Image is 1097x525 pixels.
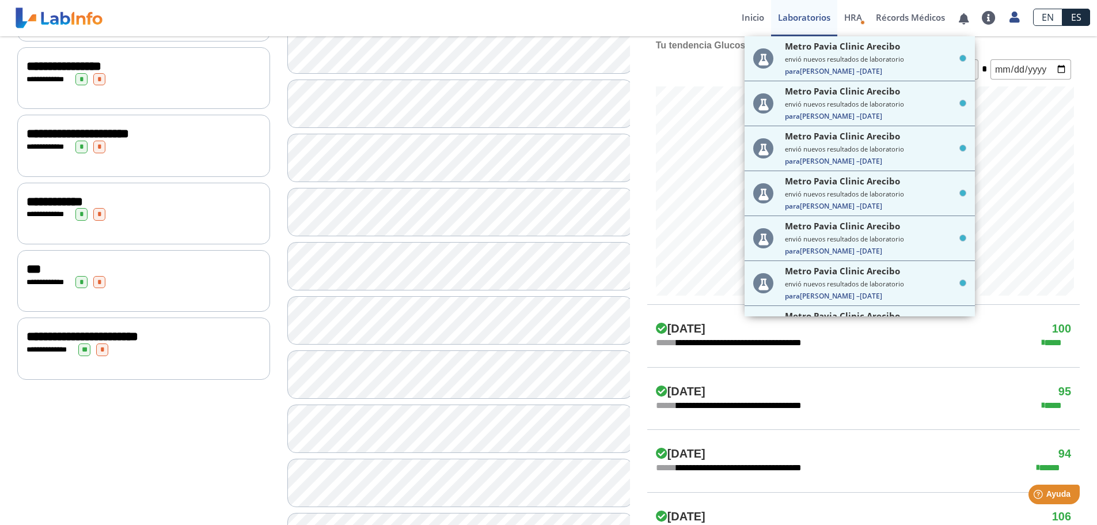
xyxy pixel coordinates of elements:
[1062,9,1090,26] a: ES
[994,480,1084,512] iframe: Help widget launcher
[860,201,882,211] span: [DATE]
[860,246,882,256] span: [DATE]
[785,130,900,142] span: Metro Pavia Clinic Arecibo
[785,291,800,301] span: Para
[785,85,900,97] span: Metro Pavia Clinic Arecibo
[785,66,966,76] span: [PERSON_NAME] –
[656,447,705,461] h4: [DATE]
[785,310,900,322] span: Metro Pavia Clinic Arecibo
[785,246,966,256] span: [PERSON_NAME] –
[1033,9,1062,26] a: EN
[785,265,900,277] span: Metro Pavia Clinic Arecibo
[1058,447,1071,461] h4: 94
[656,385,705,399] h4: [DATE]
[785,201,966,211] span: [PERSON_NAME] –
[785,190,966,198] small: envió nuevos resultados de laboratorio
[785,111,800,121] span: Para
[844,12,862,23] span: HRA
[1058,385,1071,399] h4: 95
[785,246,800,256] span: Para
[1052,322,1071,336] h4: 100
[785,145,966,153] small: envió nuevos resultados de laboratorio
[990,59,1071,80] input: mm/dd/yyyy
[785,156,800,166] span: Para
[785,201,800,211] span: Para
[656,40,788,50] b: Tu tendencia Glucose (Serum)
[785,235,966,243] small: envió nuevos resultados de laboratorio
[785,175,900,187] span: Metro Pavia Clinic Arecibo
[656,322,705,336] h4: [DATE]
[785,220,900,232] span: Metro Pavia Clinic Arecibo
[785,111,966,121] span: [PERSON_NAME] –
[785,55,966,63] small: envió nuevos resultados de laboratorio
[785,156,966,166] span: [PERSON_NAME] –
[785,291,966,301] span: [PERSON_NAME] –
[860,66,882,76] span: [DATE]
[785,40,900,52] span: Metro Pavia Clinic Arecibo
[1052,510,1071,524] h4: 106
[785,66,800,76] span: Para
[656,510,705,524] h4: [DATE]
[860,291,882,301] span: [DATE]
[860,111,882,121] span: [DATE]
[785,280,966,288] small: envió nuevos resultados de laboratorio
[785,100,966,108] small: envió nuevos resultados de laboratorio
[860,156,882,166] span: [DATE]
